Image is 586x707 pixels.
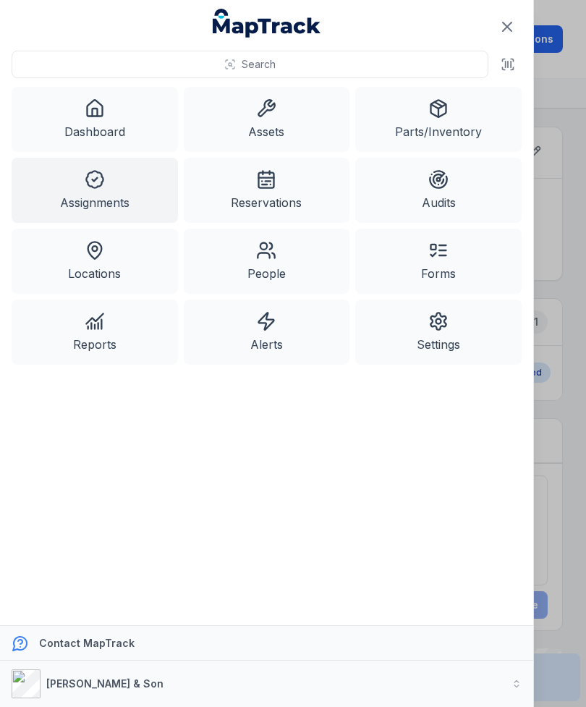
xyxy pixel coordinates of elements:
span: Search [242,57,276,72]
a: Audits [355,158,522,223]
a: People [184,229,350,294]
a: Parts/Inventory [355,87,522,152]
button: Search [12,51,488,78]
a: Settings [355,300,522,365]
a: Reports [12,300,178,365]
a: Alerts [184,300,350,365]
a: MapTrack [213,9,321,38]
strong: Contact MapTrack [39,637,135,649]
a: Reservations [184,158,350,223]
strong: [PERSON_NAME] & Son [46,677,164,690]
button: Close navigation [492,12,522,42]
a: Assignments [12,158,178,223]
a: Forms [355,229,522,294]
a: Assets [184,87,350,152]
a: Locations [12,229,178,294]
a: Dashboard [12,87,178,152]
